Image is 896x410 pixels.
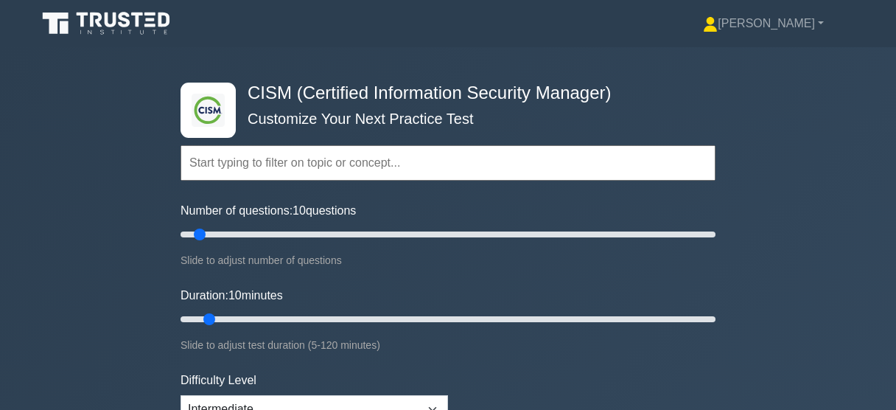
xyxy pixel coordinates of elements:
span: 10 [293,204,306,217]
div: Slide to adjust number of questions [181,251,715,269]
label: Difficulty Level [181,372,256,389]
label: Number of questions: questions [181,202,356,220]
h4: CISM (Certified Information Security Manager) [242,83,643,104]
label: Duration: minutes [181,287,283,305]
span: 10 [228,289,242,302]
input: Start typing to filter on topic or concept... [181,145,715,181]
a: [PERSON_NAME] [668,9,859,38]
div: Slide to adjust test duration (5-120 minutes) [181,336,715,354]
